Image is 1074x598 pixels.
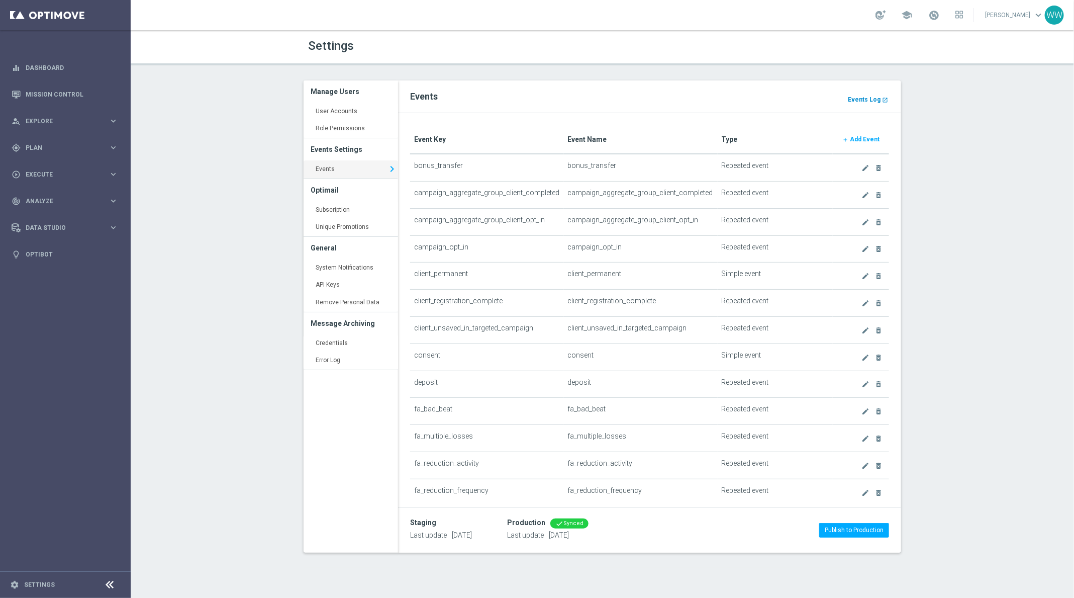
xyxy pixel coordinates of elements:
td: Repeated event [718,316,833,344]
td: Repeated event [718,290,833,317]
div: Production [507,519,545,527]
div: Analyze [12,197,109,206]
i: delete_forever [874,299,883,307]
td: campaign_aggregate_group_client_opt_in [564,208,718,235]
div: Explore [12,117,109,126]
span: Synced [563,520,583,527]
h3: Manage Users [311,80,390,103]
i: keyboard_arrow_right [109,169,118,179]
td: client_unsaved_in_targeted_campaign [564,316,718,344]
td: fa_reduction_activity [410,452,564,479]
td: Repeated event [718,398,833,425]
td: client_registration_complete [564,290,718,317]
td: campaign_opt_in [564,235,718,263]
span: keyboard_arrow_down [1033,10,1044,21]
i: keyboard_arrow_right [109,196,118,206]
i: launch [882,97,888,103]
a: Unique Promotions [304,218,398,236]
button: play_circle_outline Execute keyboard_arrow_right [11,170,119,179]
i: keyboard_arrow_right [109,223,118,232]
div: Mission Control [12,81,118,108]
h3: Message Archiving [311,312,390,334]
span: Data Studio [26,225,109,231]
td: client_permanent [564,263,718,290]
b: Add Event [850,136,880,143]
b: Events Log [848,96,881,103]
a: Remove Personal Data [304,294,398,312]
a: [PERSON_NAME]keyboard_arrow_down [984,8,1045,23]
h3: General [311,237,390,259]
i: keyboard_arrow_right [109,116,118,126]
button: Mission Control [11,91,119,99]
button: equalizer Dashboard [11,64,119,72]
i: person_search [12,117,21,126]
button: Data Studio keyboard_arrow_right [11,224,119,232]
h3: Events Settings [311,138,390,160]
a: System Notifications [304,259,398,277]
i: delete_forever [874,191,883,199]
td: Repeated event [718,235,833,263]
div: Plan [12,143,109,152]
td: Repeated event [718,425,833,452]
td: Simple event [718,263,833,290]
a: User Accounts [304,103,398,121]
div: Optibot [12,241,118,268]
button: person_search Explore keyboard_arrow_right [11,117,119,125]
i: play_circle_outline [12,170,21,179]
i: create [861,164,869,172]
td: client_permanent [410,263,564,290]
td: client_unsaved_in_targeted_campaign [410,316,564,344]
td: Repeated event [718,452,833,479]
th: Event Name [564,125,718,154]
td: fa_multiple_losses [410,425,564,452]
td: deposit [410,371,564,398]
i: create [861,191,869,199]
a: Dashboard [26,54,118,81]
p: Last update [507,531,589,540]
td: bonus_transfer [564,154,718,181]
button: Publish to Production [819,523,889,537]
a: Settings [24,582,55,588]
td: campaign_aggregate_group_client_opt_in [410,208,564,235]
div: Dashboard [12,54,118,81]
button: gps_fixed Plan keyboard_arrow_right [11,144,119,152]
td: Repeated event [718,208,833,235]
td: client_registration_complete [410,290,564,317]
a: Optibot [26,241,118,268]
i: keyboard_arrow_right [386,161,398,177]
div: Data Studio [12,223,109,232]
a: Credentials [304,334,398,353]
td: Repeated event [718,479,833,506]
i: create [861,245,869,253]
i: create [861,489,869,497]
i: track_changes [12,197,21,206]
td: Simple event [718,344,833,371]
td: campaign_opt_in [410,235,564,263]
i: equalizer [12,63,21,72]
h3: Optimail [311,179,390,201]
button: track_changes Analyze keyboard_arrow_right [11,197,119,205]
div: Execute [12,170,109,179]
i: delete_forever [874,272,883,280]
i: delete_forever [874,407,883,415]
td: fa_reduction_frequency [564,479,718,506]
th: Event Key [410,125,564,154]
i: add [842,137,848,143]
td: deposit [564,371,718,398]
i: settings [10,580,19,589]
td: campaign_aggregate_group_client_completed [564,182,718,209]
span: [DATE] [452,531,472,539]
a: Events [304,160,398,179]
i: done [555,520,563,528]
i: delete_forever [874,462,883,470]
i: create [861,380,869,388]
i: delete_forever [874,489,883,497]
i: create [861,218,869,226]
i: create [861,435,869,443]
a: Subscription [304,201,398,219]
i: keyboard_arrow_right [109,143,118,152]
